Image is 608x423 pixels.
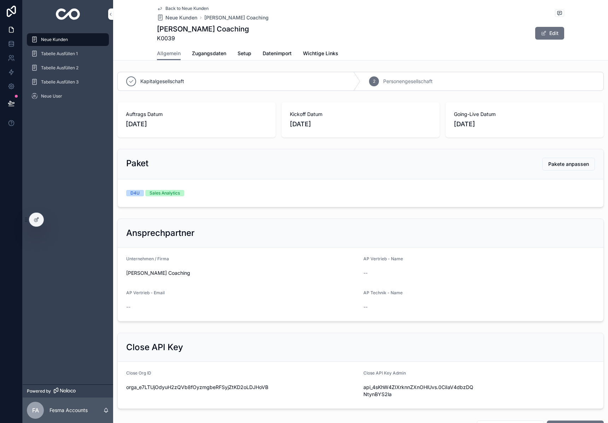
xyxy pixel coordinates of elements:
span: Tabelle Ausfüllen 2 [41,65,78,71]
a: Neue Kunden [157,14,197,21]
p: Fesma Accounts [49,407,88,414]
span: [DATE] [290,119,431,129]
button: Edit [535,27,564,40]
span: Wichtige Links [303,50,338,57]
div: scrollable content [23,28,113,112]
span: Neue Kunden [41,37,68,42]
a: Wichtige Links [303,47,338,61]
span: -- [126,303,130,311]
span: Unternehmen / Firma [126,256,169,261]
span: Auftrags Datum [126,111,267,118]
span: Datenimport [263,50,292,57]
a: Neue User [27,90,109,103]
span: Zugangsdaten [192,50,226,57]
span: Pakete anpassen [548,161,589,168]
div: Sales Analytics [150,190,180,196]
a: Tabelle Ausfüllen 2 [27,62,109,74]
a: Setup [238,47,251,61]
span: Powered by [27,388,51,394]
a: Neue Kunden [27,33,109,46]
span: Close Org ID [126,370,151,376]
span: api_4sKhW4ZIXrknnZXnOHlUvs.0CiIaV4dbzDQNtynBYS2la [363,384,477,398]
span: Setup [238,50,251,57]
span: Close API Key Admin [363,370,406,376]
h2: Close API Key [126,342,183,353]
a: Back to Neue Kunden [157,6,209,11]
a: Allgemein [157,47,181,60]
span: Going-Live Datum [454,111,595,118]
span: Allgemein [157,50,181,57]
span: AP Vertrieb - Name [363,256,403,261]
span: Neue User [41,93,62,99]
span: Neue Kunden [165,14,197,21]
span: -- [363,303,368,311]
a: Tabelle Ausfüllen 1 [27,47,109,60]
span: [DATE] [126,119,267,129]
a: [PERSON_NAME] Coaching [204,14,269,21]
span: Tabelle Ausfüllen 1 [41,51,78,57]
span: Personengesellschaft [383,78,433,85]
h2: Ansprechpartner [126,227,194,239]
span: Back to Neue Kunden [165,6,209,11]
span: [PERSON_NAME] Coaching [126,270,358,277]
span: Kickoff Datum [290,111,431,118]
span: [DATE] [454,119,595,129]
h2: Paket [126,158,148,169]
button: Pakete anpassen [542,158,595,170]
a: Datenimport [263,47,292,61]
span: Tabelle Ausfüllen 3 [41,79,78,85]
a: Zugangsdaten [192,47,226,61]
span: FA [32,406,39,415]
h1: [PERSON_NAME] Coaching [157,24,249,34]
span: -- [363,270,368,277]
span: 2 [373,79,375,84]
div: D4U [130,190,140,196]
span: AP Technik - Name [363,290,403,295]
span: orga_e7LTUjOdyuH2zQVb8fOyzmgbeRFSyjZtKD2oLDJHoVB [126,384,358,391]
span: K0039 [157,34,249,42]
span: Kapitalgesellschaft [140,78,184,85]
a: Powered by [23,384,113,398]
img: App logo [56,8,80,20]
a: Tabelle Ausfüllen 3 [27,76,109,88]
span: AP Vertrieb - Email [126,290,165,295]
